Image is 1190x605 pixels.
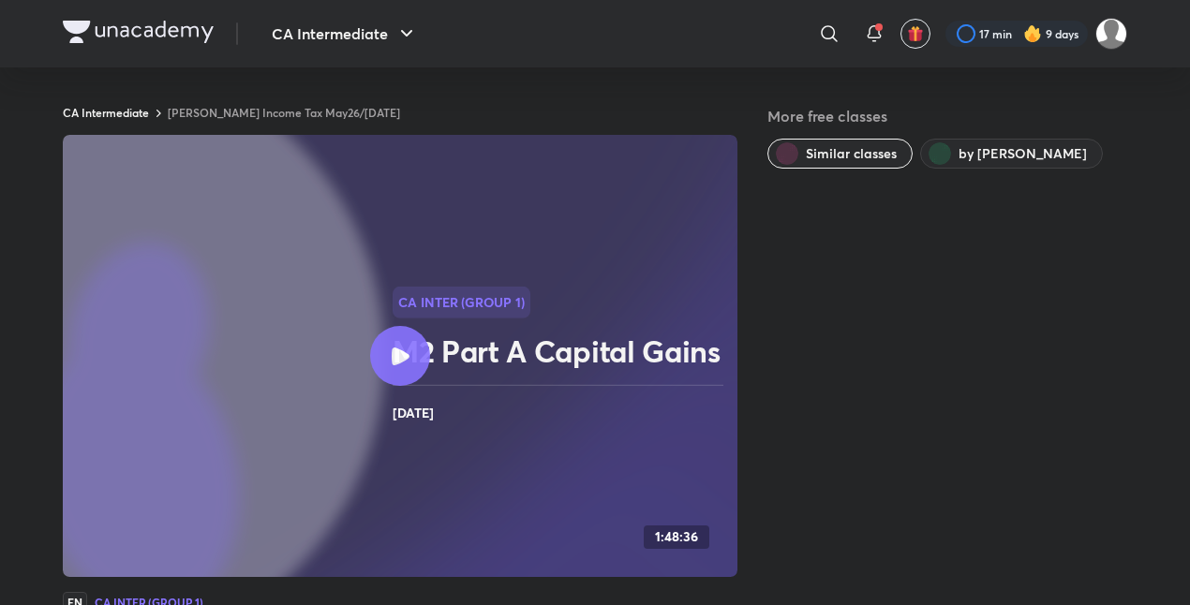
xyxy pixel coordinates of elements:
h4: [DATE] [393,401,730,425]
span: by Arvind Tuli [959,144,1087,163]
button: avatar [900,19,930,49]
button: by Arvind Tuli [920,139,1103,169]
a: [PERSON_NAME] Income Tax May26/[DATE] [168,105,400,120]
img: Drashti Patel [1095,18,1127,50]
img: streak [1023,24,1042,43]
span: Similar classes [806,144,897,163]
a: CA Intermediate [63,105,149,120]
h4: 1:48:36 [655,529,698,545]
img: avatar [907,25,924,42]
img: Company Logo [63,21,214,43]
button: CA Intermediate [260,15,429,52]
a: Company Logo [63,21,214,48]
h2: M2 Part A Capital Gains [393,332,730,370]
h5: More free classes [767,105,1127,127]
button: Similar classes [767,139,913,169]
